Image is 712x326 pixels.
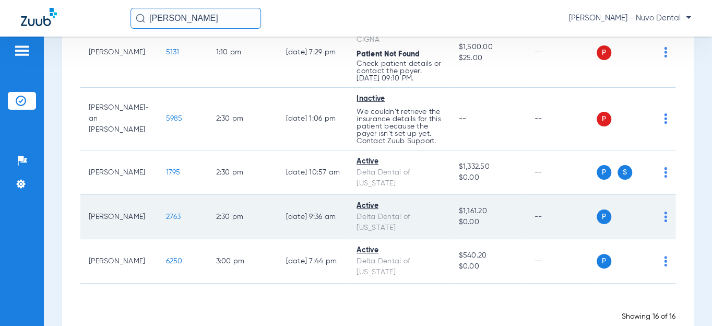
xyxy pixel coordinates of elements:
[80,18,158,88] td: [PERSON_NAME]
[526,150,597,195] td: --
[278,18,349,88] td: [DATE] 7:29 PM
[664,47,667,57] img: group-dot-blue.svg
[208,195,278,239] td: 2:30 PM
[21,8,57,26] img: Zuub Logo
[80,239,158,284] td: [PERSON_NAME]
[357,60,442,82] p: Check patient details or contact the payer. [DATE] 09:10 PM.
[664,256,667,266] img: group-dot-blue.svg
[166,49,180,56] span: 5131
[569,13,691,24] span: [PERSON_NAME] - Nuvo Dental
[166,213,181,220] span: 2763
[136,14,145,23] img: Search Icon
[458,161,517,172] span: $1,332.50
[208,150,278,195] td: 2:30 PM
[458,217,517,228] span: $0.00
[357,167,442,189] div: Delta Dental of [US_STATE]
[458,115,466,122] span: --
[597,209,611,224] span: P
[458,261,517,272] span: $0.00
[208,18,278,88] td: 1:10 PM
[526,18,597,88] td: --
[597,254,611,269] span: P
[458,206,517,217] span: $1,161.20
[597,45,611,60] span: P
[458,250,517,261] span: $540.20
[166,115,183,122] span: 5985
[618,165,632,180] span: S
[664,212,667,222] img: group-dot-blue.svg
[597,112,611,126] span: P
[526,195,597,239] td: --
[278,88,349,150] td: [DATE] 1:06 PM
[166,258,183,265] span: 6250
[458,42,517,53] span: $1,500.00
[166,169,181,176] span: 1795
[357,245,442,256] div: Active
[208,88,278,150] td: 2:30 PM
[80,195,158,239] td: [PERSON_NAME]
[208,239,278,284] td: 3:00 PM
[526,239,597,284] td: --
[458,53,517,64] span: $25.00
[357,156,442,167] div: Active
[597,165,611,180] span: P
[660,276,712,326] iframe: Chat Widget
[357,212,442,234] div: Delta Dental of [US_STATE]
[458,172,517,183] span: $0.00
[622,313,675,320] span: Showing 16 of 16
[357,34,442,45] div: CIGNA
[357,108,442,145] p: We couldn’t retrieve the insurance details for this patient because the payer isn’t set up yet. C...
[278,239,349,284] td: [DATE] 7:44 PM
[664,167,667,178] img: group-dot-blue.svg
[80,88,158,150] td: [PERSON_NAME]-an [PERSON_NAME]
[357,51,420,58] span: Patient Not Found
[357,201,442,212] div: Active
[357,256,442,278] div: Delta Dental of [US_STATE]
[526,88,597,150] td: --
[80,150,158,195] td: [PERSON_NAME]
[130,8,261,29] input: Search for patients
[14,44,30,57] img: hamburger-icon
[278,150,349,195] td: [DATE] 10:57 AM
[357,94,442,104] div: Inactive
[664,113,667,124] img: group-dot-blue.svg
[278,195,349,239] td: [DATE] 9:36 AM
